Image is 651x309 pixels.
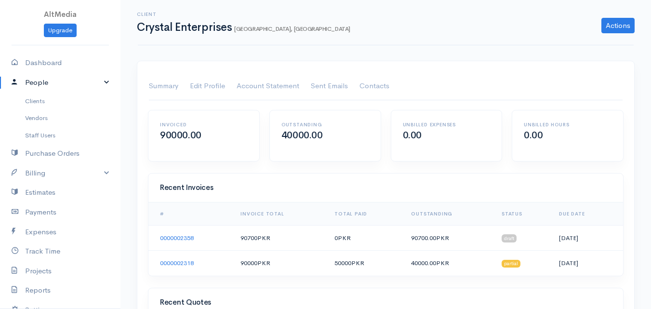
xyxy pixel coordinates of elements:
h6: Invoiced [160,122,248,127]
span: PKR [257,234,270,242]
span: draft [502,234,517,242]
th: Invoice Total [233,202,327,226]
td: 90700.00 [403,225,494,251]
a: Actions [601,18,635,33]
h2: 0.00 [524,130,611,141]
a: Upgrade [44,24,77,38]
td: [DATE] [551,225,623,251]
span: PKR [436,234,449,242]
a: Contacts [359,73,389,100]
th: Status [494,202,551,226]
span: AltMedia [44,10,77,19]
span: PKR [257,259,270,267]
span: PKR [436,259,449,267]
a: Summary [149,73,178,100]
a: 0000002318 [160,259,194,267]
h2: 0.00 [403,130,491,141]
a: Edit Profile [190,73,225,100]
a: Account Statement [237,73,299,100]
h6: Client [137,12,350,17]
span: PKR [351,259,364,267]
h2: 90000.00 [160,130,248,141]
span: [GEOGRAPHIC_DATA], [GEOGRAPHIC_DATA] [234,25,350,33]
a: 0000002358 [160,234,194,242]
h6: Unbilled Expenses [403,122,491,127]
th: Total Paid [327,202,403,226]
h6: Outstanding [281,122,369,127]
h4: Recent Invoices [160,184,611,192]
td: 40000.00 [403,251,494,276]
h4: Recent Quotes [160,298,611,307]
h1: Crystal Enterprises [137,21,350,33]
td: [DATE] [551,251,623,276]
span: partial [502,260,520,268]
h2: 40000.00 [281,130,369,141]
td: 90000 [233,251,327,276]
td: 0 [327,225,403,251]
span: PKR [338,234,351,242]
td: 50000 [327,251,403,276]
th: # [148,202,233,226]
th: Due Date [551,202,623,226]
h6: Unbilled Hours [524,122,611,127]
th: Outstanding [403,202,494,226]
a: Sent Emails [311,73,348,100]
td: 90700 [233,225,327,251]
